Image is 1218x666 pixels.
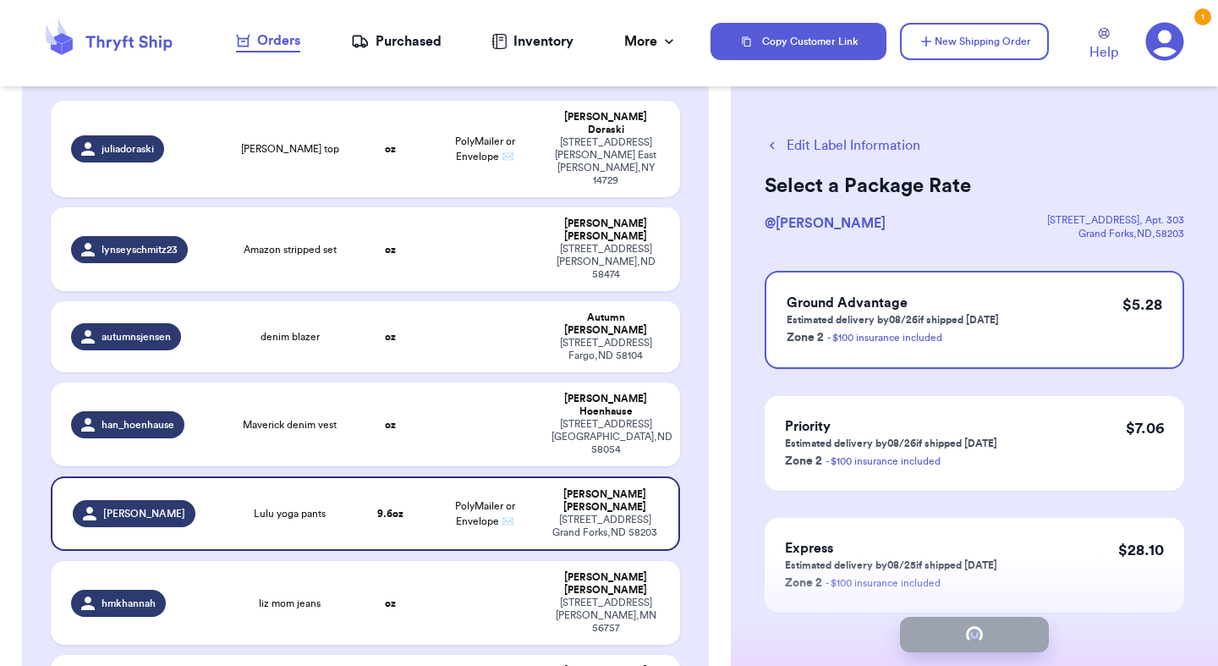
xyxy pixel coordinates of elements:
a: Orders [236,30,300,52]
div: [PERSON_NAME] Hoenhause [551,393,660,418]
button: New Shipping Order [900,23,1049,60]
span: Express [785,542,833,555]
span: han_hoenhause [101,418,174,432]
span: PolyMailer or Envelope ✉️ [455,136,515,162]
p: $ 28.10 [1118,538,1164,562]
div: [PERSON_NAME] Doraski [551,111,660,136]
a: - $100 insurance included [826,578,941,588]
strong: oz [385,332,396,342]
a: Purchased [351,31,442,52]
span: Ground Advantage [787,296,908,310]
span: Lulu yoga pants [254,507,326,520]
span: liz mom jeans [259,597,321,610]
div: [STREET_ADDRESS] Fargo , ND 58104 [551,337,660,362]
button: Copy Customer Link [710,23,886,60]
span: lynseyschmitz23 [101,243,178,256]
span: juliadoraski [101,142,154,156]
div: Grand Forks , ND , 58203 [1047,227,1184,240]
span: Help [1089,42,1118,63]
div: Autumn [PERSON_NAME] [551,311,660,337]
strong: oz [385,144,396,154]
span: @ [PERSON_NAME] [765,217,886,230]
span: Amazon stripped set [244,243,337,256]
span: [PERSON_NAME] top [241,142,339,156]
span: Maverick denim vest [243,418,337,432]
strong: oz [385,245,396,255]
a: - $100 insurance included [826,456,941,466]
div: [PERSON_NAME] [PERSON_NAME] [551,217,660,243]
strong: oz [385,598,396,608]
p: Estimated delivery by 08/26 if shipped [DATE] [785,437,997,450]
div: [STREET_ADDRESS] [GEOGRAPHIC_DATA] , ND 58054 [551,418,660,456]
span: Priority [785,420,831,433]
span: Zone 2 [785,577,822,589]
strong: 9.6 oz [377,509,403,519]
p: $ 7.06 [1126,416,1164,440]
a: Help [1089,28,1118,63]
p: $ 5.28 [1122,293,1162,316]
div: [STREET_ADDRESS] , Apt. 303 [1047,213,1184,227]
div: More [624,31,678,52]
a: 1 [1145,22,1184,61]
div: 1 [1194,8,1211,25]
div: [STREET_ADDRESS] [PERSON_NAME] , ND 58474 [551,243,660,281]
p: Estimated delivery by 08/25 if shipped [DATE] [785,559,997,572]
div: [STREET_ADDRESS][PERSON_NAME] East [PERSON_NAME] , NY 14729 [551,136,660,187]
h2: Select a Package Rate [765,173,1184,200]
span: PolyMailer or Envelope ✉️ [455,501,515,526]
div: [PERSON_NAME] [PERSON_NAME] [551,488,658,514]
a: - $100 insurance included [827,333,942,343]
div: [STREET_ADDRESS] Grand Forks , ND 58203 [551,514,658,539]
div: Orders [236,30,300,51]
span: [PERSON_NAME] [103,507,185,520]
span: Zone 2 [785,455,822,467]
span: hmkhannah [101,597,156,610]
span: Zone 2 [787,332,824,344]
div: [STREET_ADDRESS] [PERSON_NAME] , MN 56757 [551,597,660,635]
button: Edit Label Information [765,135,920,156]
div: [PERSON_NAME] [PERSON_NAME] [551,571,660,597]
strong: oz [385,420,396,430]
p: Estimated delivery by 08/26 if shipped [DATE] [787,313,999,327]
span: autumnsjensen [101,330,171,344]
span: denim blazer [261,330,320,344]
a: Inventory [491,31,573,52]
